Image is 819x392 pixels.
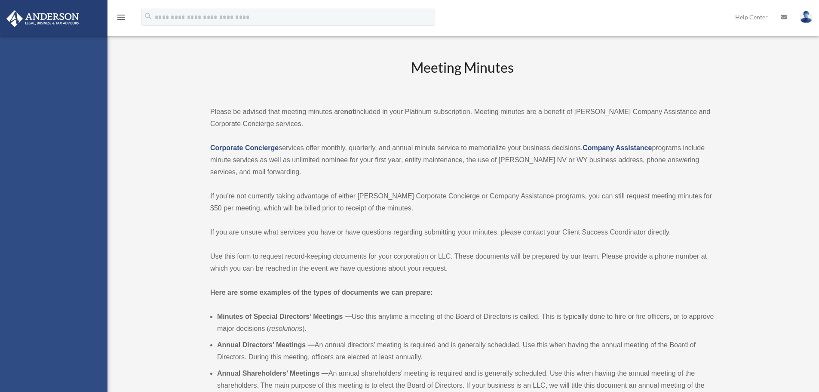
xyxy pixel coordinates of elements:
[116,12,126,22] i: menu
[217,311,714,335] li: Use this anytime a meeting of the Board of Directors is called. This is typically done to hire or...
[800,11,813,23] img: User Pic
[210,58,714,94] h2: Meeting Minutes
[210,250,714,275] p: Use this form to request record-keeping documents for your corporation or LLC. These documents wi...
[210,289,433,296] strong: Here are some examples of the types of documents we can prepare:
[217,341,315,349] b: Annual Directors’ Meetings —
[210,144,279,151] a: Corporate Concierge
[144,12,153,21] i: search
[210,106,714,130] p: Please be advised that meeting minutes are included in your Platinum subscription. Meeting minute...
[583,144,652,151] a: Company Assistance
[217,370,328,377] b: Annual Shareholders’ Meetings —
[210,226,714,238] p: If you are unsure what services you have or have questions regarding submitting your minutes, ple...
[217,313,352,320] b: Minutes of Special Directors’ Meetings —
[210,142,714,178] p: services offer monthly, quarterly, and annual minute service to memorialize your business decisio...
[4,10,82,27] img: Anderson Advisors Platinum Portal
[116,15,126,22] a: menu
[344,108,355,115] strong: not
[217,339,714,363] li: An annual directors’ meeting is required and is generally scheduled. Use this when having the ann...
[210,190,714,214] p: If you’re not currently taking advantage of either [PERSON_NAME] Corporate Concierge or Company A...
[269,325,302,332] em: resolutions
